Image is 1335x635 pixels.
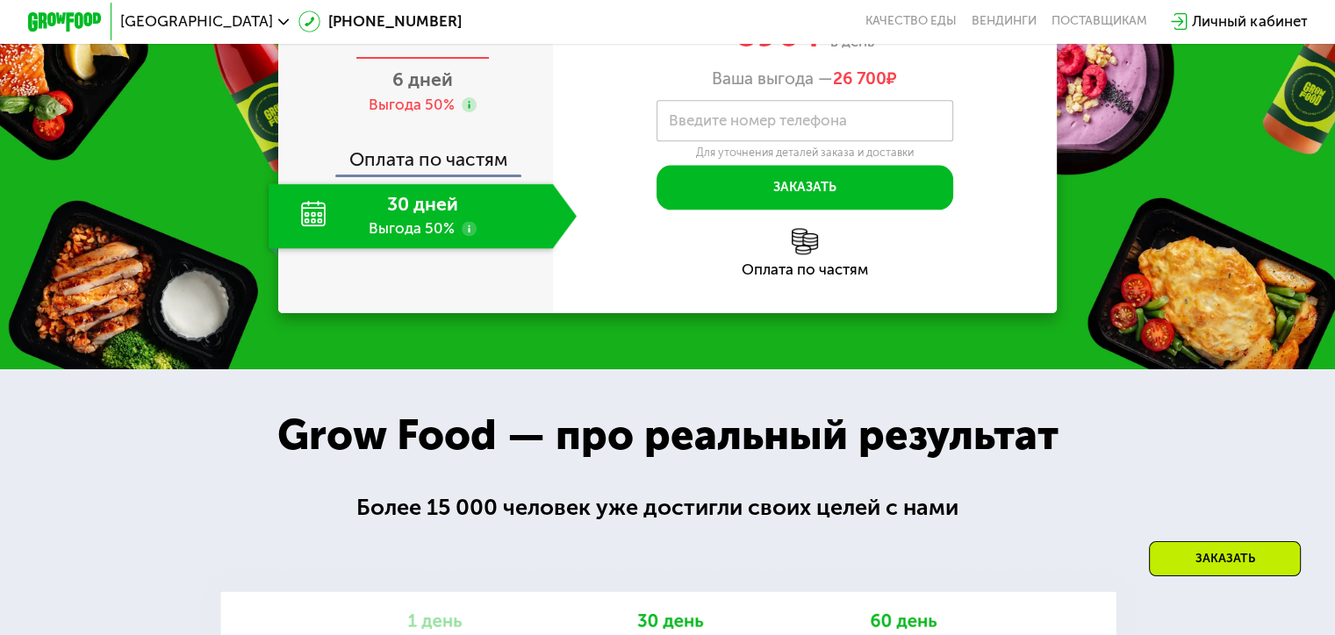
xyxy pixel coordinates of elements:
[833,68,897,89] span: ₽
[392,68,453,90] span: 6 дней
[972,14,1037,29] a: Вендинги
[280,132,553,175] div: Оплата по частям
[1192,11,1307,32] div: Личный кабинет
[356,490,980,524] div: Более 15 000 человек уже достигли своих целей с нами
[247,403,1088,467] div: Grow Food — про реальный результат
[298,11,462,32] a: [PHONE_NUMBER]
[369,95,455,115] div: Выгода 50%
[865,14,957,29] a: Качество еды
[120,14,273,29] span: [GEOGRAPHIC_DATA]
[1149,541,1301,576] div: Заказать
[830,32,874,50] span: в день
[833,68,886,89] span: 26 700
[1051,14,1147,29] div: поставщикам
[657,146,953,160] div: Для уточнения деталей заказа и доставки
[657,165,953,210] button: Заказать
[669,116,847,126] label: Введите номер телефона
[553,262,1058,277] div: Оплата по частям
[792,228,818,254] img: l6xcnZfty9opOoJh.png
[553,68,1058,89] div: Ваша выгода —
